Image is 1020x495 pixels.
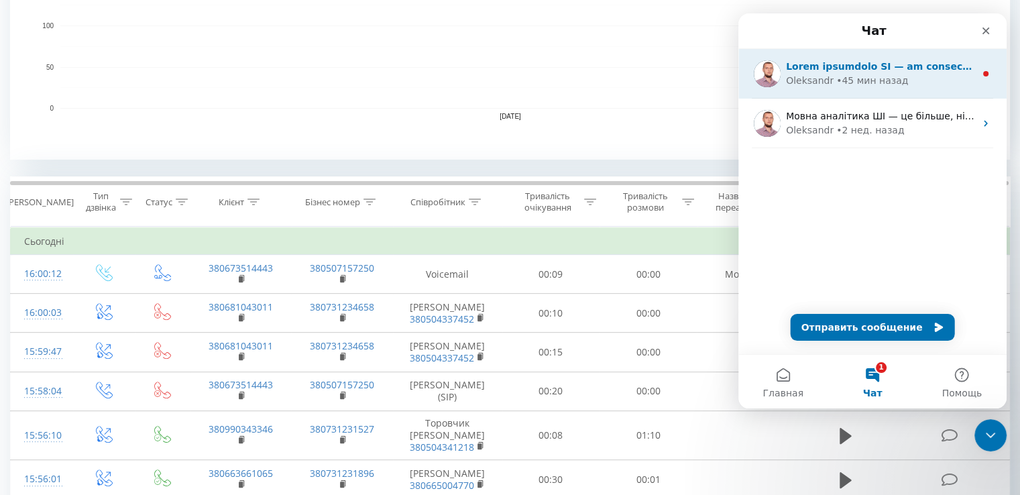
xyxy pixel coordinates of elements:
[24,378,60,404] div: 15:58:04
[209,423,273,435] a: 380990343346
[24,375,64,384] span: Главная
[502,294,600,333] td: 00:10
[24,423,60,449] div: 15:56:10
[600,410,697,460] td: 01:10
[410,351,474,364] a: 380504337452
[697,255,798,294] td: Морозова
[600,255,697,294] td: 00:00
[179,341,268,395] button: Помощь
[50,105,54,112] text: 0
[11,228,1010,255] td: Сьогодні
[502,372,600,410] td: 00:20
[393,294,502,333] td: [PERSON_NAME]
[738,13,1007,408] iframe: Intercom live chat
[305,197,360,208] div: Бізнес номер
[410,313,474,325] a: 380504337452
[146,197,172,208] div: Статус
[125,375,144,384] span: Чат
[410,479,474,492] a: 380665004770
[24,466,60,492] div: 15:56:01
[24,339,60,365] div: 15:59:47
[310,300,374,313] a: 380731234658
[410,197,465,208] div: Співробітник
[393,410,502,460] td: Торовчик [PERSON_NAME]
[410,441,474,453] a: 380504341218
[24,300,60,326] div: 16:00:03
[600,333,697,372] td: 00:00
[209,262,273,274] a: 380673514443
[52,300,217,327] button: Отправить сообщение
[310,339,374,352] a: 380731234658
[98,110,166,124] div: • 2 нед. назад
[209,378,273,391] a: 380673514443
[209,300,273,313] a: 380681043011
[600,372,697,410] td: 00:00
[974,419,1007,451] iframe: Intercom live chat
[203,375,243,384] span: Помощь
[710,190,780,213] div: Назва схеми переадресації
[310,378,374,391] a: 380507157250
[502,333,600,372] td: 00:15
[46,64,54,71] text: 50
[42,22,54,30] text: 100
[84,190,116,213] div: Тип дзвінка
[310,423,374,435] a: 380731231527
[600,294,697,333] td: 00:00
[219,197,244,208] div: Клієнт
[89,341,178,395] button: Чат
[612,190,679,213] div: Тривалість розмови
[502,410,600,460] td: 00:08
[209,339,273,352] a: 380681043011
[514,190,581,213] div: Тривалість очікування
[502,255,600,294] td: 00:09
[393,372,502,410] td: [PERSON_NAME] (SIP)
[393,255,502,294] td: Voicemail
[393,333,502,372] td: [PERSON_NAME]
[310,262,374,274] a: 380507157250
[500,113,521,120] text: [DATE]
[310,467,374,480] a: 380731231896
[48,110,95,124] div: Oleksandr
[6,197,74,208] div: [PERSON_NAME]
[24,261,60,287] div: 16:00:12
[209,467,273,480] a: 380663661065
